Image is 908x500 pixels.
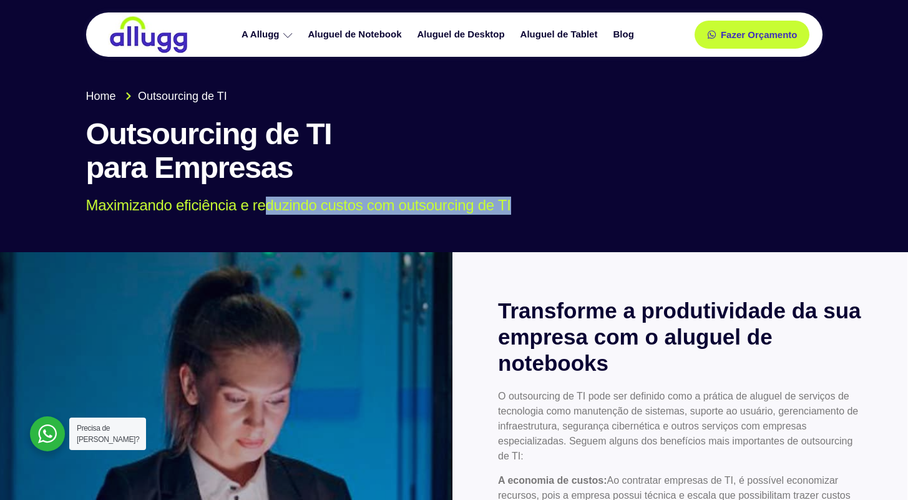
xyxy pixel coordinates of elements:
[86,197,804,215] p: Maximizando eficiência e reduzindo custos com outsourcing de TI
[683,340,908,500] iframe: Chat Widget
[695,21,810,49] a: Fazer Orçamento
[108,16,189,54] img: locação de TI é Allugg
[86,88,116,105] span: Home
[302,24,411,46] a: Aluguel de Notebook
[135,88,227,105] span: Outsourcing de TI
[721,30,798,39] span: Fazer Orçamento
[683,340,908,500] div: Widget de chat
[235,24,302,46] a: A Allugg
[86,117,823,185] h1: Outsourcing de TI para Empresas
[498,475,607,486] strong: A economia de custos:
[77,424,139,444] span: Precisa de [PERSON_NAME]?
[514,24,607,46] a: Aluguel de Tablet
[498,298,862,376] h2: Transforme a produtividade da sua empresa com o aluguel de notebooks
[607,24,643,46] a: Blog
[411,24,514,46] a: Aluguel de Desktop
[498,389,862,464] p: O outsourcing de TI pode ser definido como a prática de aluguel de serviços de tecnologia como ma...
